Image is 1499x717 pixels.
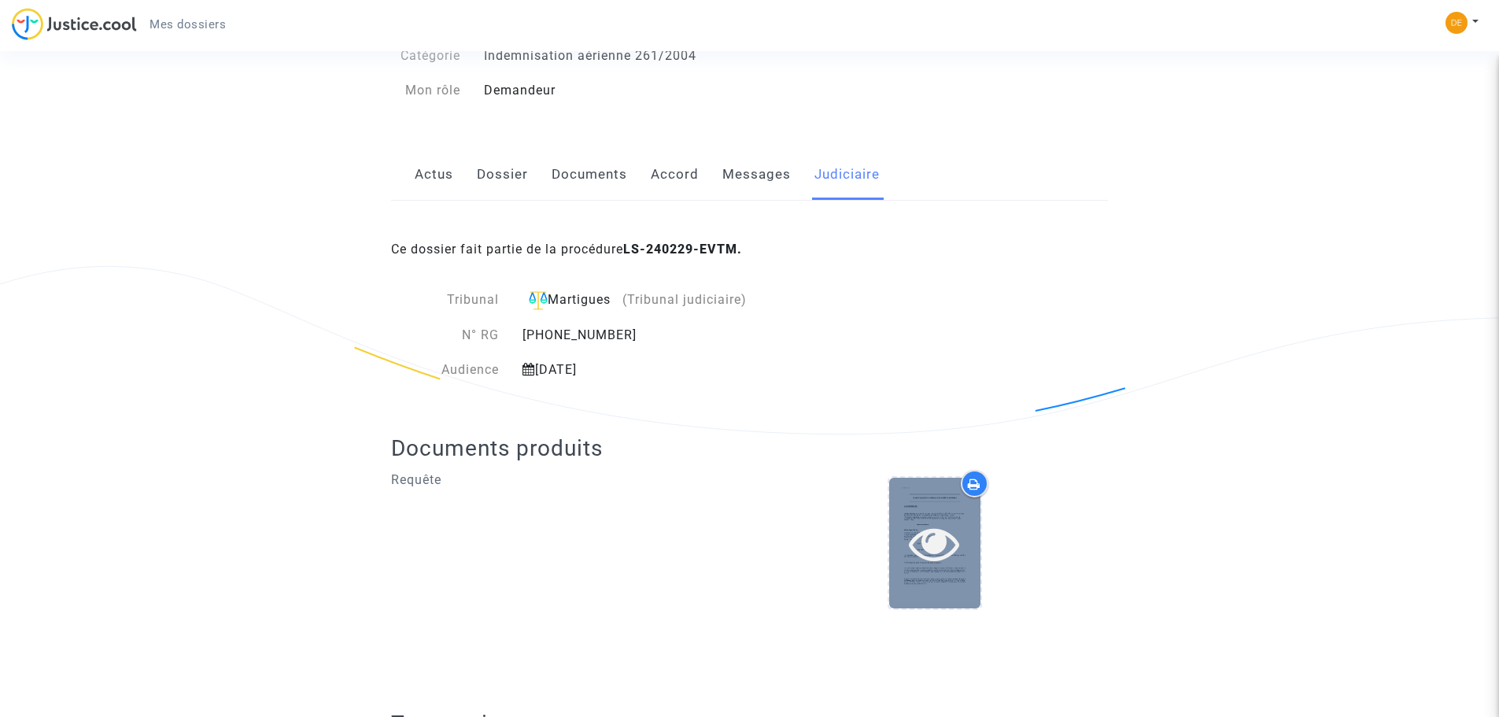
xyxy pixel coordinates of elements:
a: Actus [415,149,453,201]
div: [PHONE_NUMBER] [511,326,829,345]
a: Mes dossiers [137,13,238,36]
div: Tribunal [391,290,511,310]
div: [DATE] [511,360,829,379]
span: Ce dossier fait partie de la procédure [391,242,742,257]
a: Messages [722,149,791,201]
a: Judiciaire [814,149,880,201]
img: icon-faciliter-sm.svg [529,291,548,310]
a: Documents [552,149,627,201]
div: Catégorie [379,46,472,65]
div: Demandeur [472,81,750,100]
div: N° RG [391,326,511,345]
a: Accord [651,149,699,201]
a: Dossier [477,149,528,201]
img: 12abb2128b023dca450e8acb4128a3e2 [1445,12,1468,34]
img: jc-logo.svg [12,8,137,40]
div: Mon rôle [379,81,472,100]
div: Audience [391,360,511,379]
h2: Documents produits [391,434,1108,462]
p: Requête [391,470,738,490]
span: (Tribunal judiciaire) [622,292,747,307]
span: Mes dossiers [150,17,226,31]
b: LS-240229-EVTM. [623,242,742,257]
div: Indemnisation aérienne 261/2004 [472,46,750,65]
div: Martigues [522,290,818,310]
